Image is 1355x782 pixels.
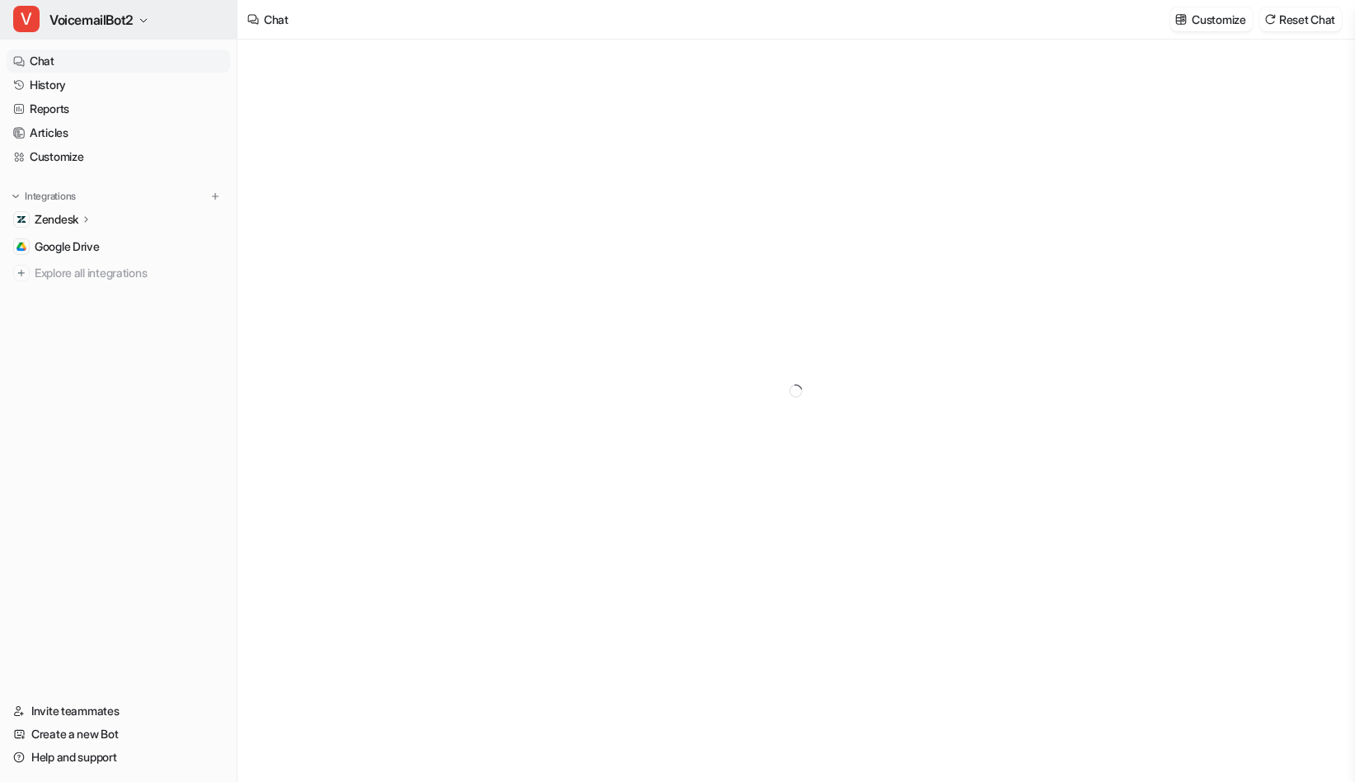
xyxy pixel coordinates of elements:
[25,190,76,203] p: Integrations
[264,11,289,28] div: Chat
[7,73,230,97] a: History
[7,235,230,258] a: Google DriveGoogle Drive
[35,260,223,286] span: Explore all integrations
[13,265,30,281] img: explore all integrations
[1170,7,1252,31] button: Customize
[35,238,100,255] span: Google Drive
[1259,7,1342,31] button: Reset Chat
[1175,13,1187,26] img: customize
[1192,11,1245,28] p: Customize
[7,723,230,746] a: Create a new Bot
[7,49,230,73] a: Chat
[209,191,221,202] img: menu_add.svg
[49,8,134,31] span: VoicemailBot2
[7,145,230,168] a: Customize
[7,700,230,723] a: Invite teammates
[7,188,81,205] button: Integrations
[35,211,78,228] p: Zendesk
[16,242,26,252] img: Google Drive
[10,191,21,202] img: expand menu
[1264,13,1276,26] img: reset
[7,746,230,769] a: Help and support
[7,97,230,120] a: Reports
[13,6,40,32] span: V
[7,121,230,144] a: Articles
[7,261,230,285] a: Explore all integrations
[16,214,26,224] img: Zendesk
